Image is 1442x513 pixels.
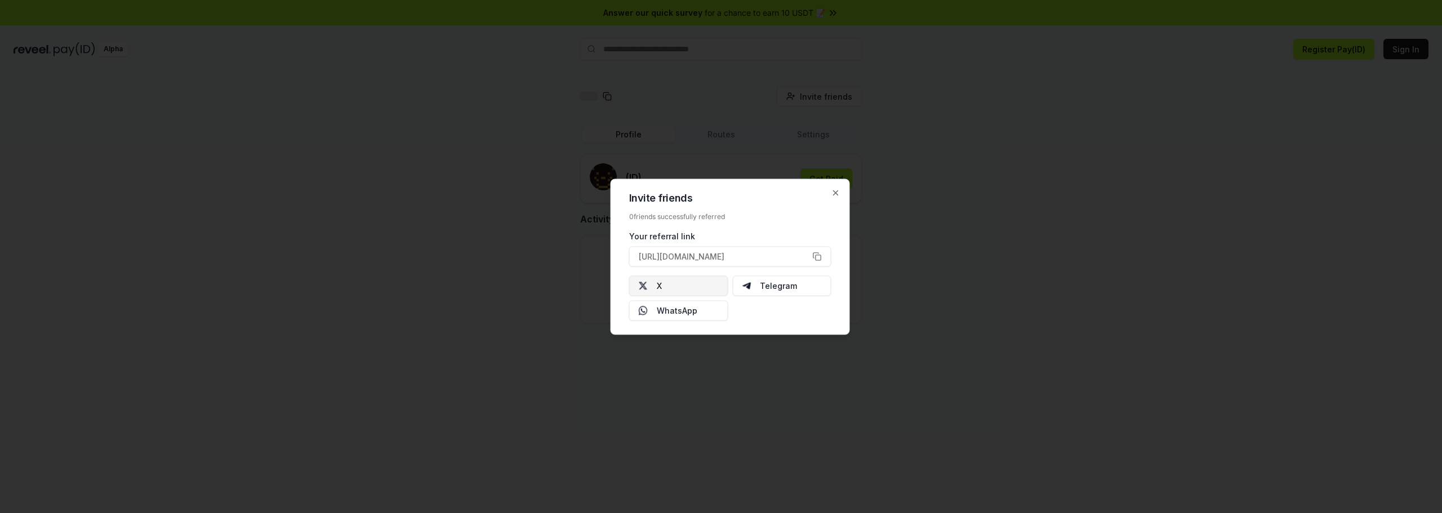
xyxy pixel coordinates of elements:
img: Whatsapp [639,306,648,315]
img: Telegram [742,281,751,290]
img: X [639,281,648,290]
button: Telegram [732,275,831,296]
button: WhatsApp [629,300,728,320]
button: [URL][DOMAIN_NAME] [629,246,831,266]
h2: Invite friends [629,193,831,203]
div: Your referral link [629,230,831,242]
span: [URL][DOMAIN_NAME] [639,251,724,262]
div: 0 friends successfully referred [629,212,831,221]
button: X [629,275,728,296]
